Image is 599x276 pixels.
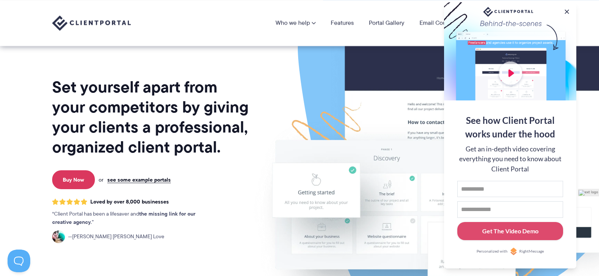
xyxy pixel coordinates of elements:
img: Personalized with RightMessage [510,248,517,255]
span: or [99,176,104,183]
a: Who we help [276,20,316,26]
span: [PERSON_NAME] [PERSON_NAME] Love [68,233,164,241]
div: Get The Video Demo [482,227,539,236]
a: Buy Now [52,170,95,189]
div: Get an in-depth video covering everything you need to know about Client Portal [457,144,563,174]
span: RightMessage [519,248,544,254]
a: see some example portals [107,176,171,183]
a: Portal Gallery [369,20,404,26]
p: Client Portal has been a lifesaver and . [52,210,211,227]
span: Personalized with [477,248,508,254]
h1: Set yourself apart from your competitors by giving your clients a professional, organized client ... [52,77,250,157]
span: Loved by over 8,000 businesses [90,199,169,205]
strong: the missing link for our creative agency [52,210,195,226]
div: See how Client Portal works under the hood [457,114,563,141]
iframe: Toggle Customer Support [8,250,30,272]
button: Get The Video Demo [457,222,563,241]
a: Personalized withRightMessage [457,248,563,255]
a: Features [331,20,354,26]
a: Email Course [419,20,454,26]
